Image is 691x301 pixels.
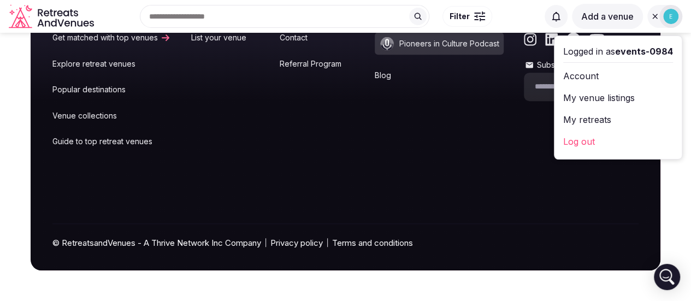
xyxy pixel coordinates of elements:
[52,84,171,95] a: Popular destinations
[450,11,470,22] span: Filter
[270,237,323,249] a: Privacy policy
[9,4,96,29] svg: Retreats and Venues company logo
[563,67,673,85] a: Account
[572,11,643,22] a: Add a venue
[52,58,171,69] a: Explore retreat venues
[9,4,96,29] a: Visit the homepage
[52,224,639,270] div: © RetreatsandVenues - A Thrive Network Inc Company
[524,60,639,70] label: Subscribe to our newsletter
[563,89,673,107] a: My venue listings
[563,133,673,150] a: Log out
[663,9,678,24] img: events-0984
[280,58,355,69] a: Referral Program
[615,46,673,57] span: events-0984
[52,110,171,121] a: Venue collections
[654,264,680,290] div: Open Intercom Messenger
[572,4,643,29] button: Add a venue
[375,70,504,81] a: Blog
[563,45,673,58] div: Logged in as
[332,237,413,249] a: Terms and conditions
[52,136,171,147] a: Guide to top retreat venues
[563,111,673,128] a: My retreats
[442,6,492,27] button: Filter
